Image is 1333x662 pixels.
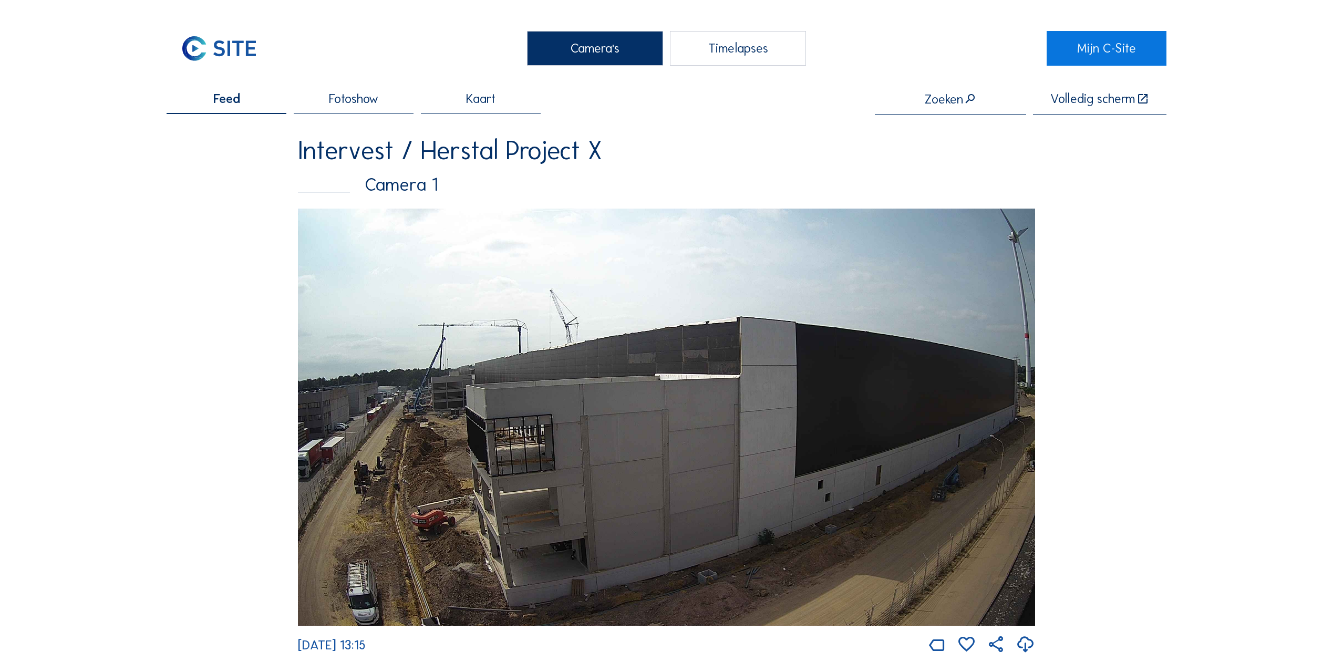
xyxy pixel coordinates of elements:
[527,31,663,66] div: Camera's
[298,637,366,653] span: [DATE] 13:15
[1050,92,1135,106] div: Volledig scherm
[466,92,495,106] span: Kaart
[670,31,806,66] div: Timelapses
[329,92,378,106] span: Fotoshow
[298,138,1035,163] div: Intervest / Herstal Project X
[298,175,1035,193] div: Camera 1
[1047,31,1166,66] a: Mijn C-Site
[298,209,1035,625] img: Image
[167,31,286,66] a: C-SITE Logo
[213,92,240,106] span: Feed
[167,31,271,66] img: C-SITE Logo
